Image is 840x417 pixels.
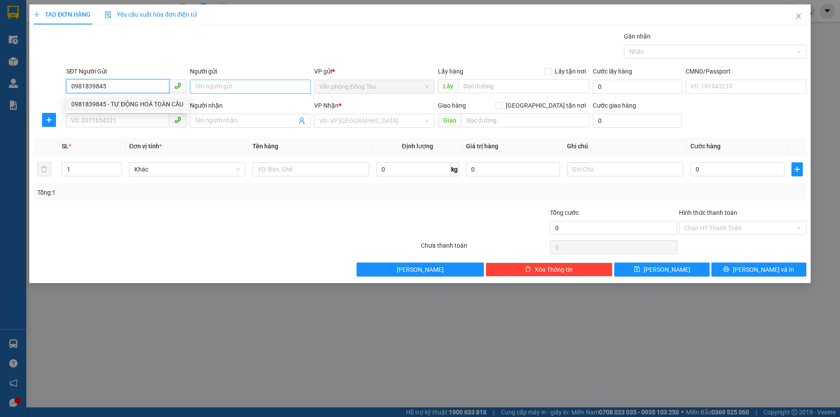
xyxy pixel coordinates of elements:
div: SĐT Người Gửi [66,67,186,76]
span: [GEOGRAPHIC_DATA] tận nơi [502,101,589,110]
div: 0981839845 - TỰ ĐỘNG HOÁ TOÀN CẦU [66,97,189,111]
span: Khác [134,163,240,176]
button: plus [42,113,56,127]
div: Người nhận [190,101,310,110]
span: Giao hàng [438,102,466,109]
span: TẠO ĐƠN HÀNG [34,11,91,18]
img: icon [105,11,112,18]
label: Gán nhãn [624,33,651,40]
span: plus [42,116,56,123]
div: Người gửi [190,67,310,76]
input: Ghi Chú [567,162,683,176]
span: Xóa Thông tin [535,265,573,274]
input: Cước giao hàng [593,114,682,128]
input: 0 [466,162,560,176]
button: delete [37,162,51,176]
span: Cước hàng [690,143,721,150]
span: Lấy [438,79,458,93]
span: SL [62,143,69,150]
button: Close [786,4,811,29]
li: 01A03 [GEOGRAPHIC_DATA], [GEOGRAPHIC_DATA] ( bên cạnh cây xăng bến xe phía Bắc cũ) [49,21,199,54]
span: delete [525,266,531,273]
span: user-add [298,117,305,124]
span: kg [450,162,459,176]
div: Chưa thanh toán [420,241,549,256]
th: Ghi chú [563,138,687,155]
span: phone [174,116,181,123]
span: Lấy tận nơi [551,67,589,76]
span: Tên hàng [252,143,278,150]
span: plus [34,11,40,18]
span: Tổng cước [550,209,579,216]
span: VP Nhận [314,102,339,109]
input: Dọc đường [461,113,589,127]
label: Cước giao hàng [593,102,636,109]
span: Giao [438,113,461,127]
span: printer [723,266,729,273]
span: Yêu cầu xuất hóa đơn điện tử [105,11,197,18]
img: logo.jpg [11,11,55,55]
div: VP gửi [314,67,434,76]
input: Cước lấy hàng [593,80,682,94]
span: Văn phòng Đồng Tàu [319,80,429,93]
span: Định lượng [402,143,433,150]
div: Tổng: 1 [37,188,324,197]
button: printer[PERSON_NAME] và In [711,263,806,277]
b: 36 Limousine [92,10,155,21]
input: Dọc đường [458,79,589,93]
span: Đơn vị tính [129,143,162,150]
label: Cước lấy hàng [593,68,632,75]
input: VD: Bàn, Ghế [252,162,369,176]
button: [PERSON_NAME] [357,263,484,277]
span: [PERSON_NAME] [644,265,690,274]
button: deleteXóa Thông tin [486,263,613,277]
span: [PERSON_NAME] và In [733,265,794,274]
span: Giá trị hàng [466,143,498,150]
span: close [795,13,802,20]
span: plus [792,166,802,173]
span: phone [174,82,181,89]
span: Lấy hàng [438,68,463,75]
span: save [634,266,640,273]
li: Hotline: 1900888999 [49,54,199,65]
span: [PERSON_NAME] [397,265,444,274]
label: Hình thức thanh toán [679,209,737,216]
button: plus [791,162,803,176]
div: 0981839845 - TỰ ĐỘNG HOÁ TOÀN CẦU [71,99,183,109]
button: save[PERSON_NAME] [614,263,709,277]
div: CMND/Passport [686,67,806,76]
